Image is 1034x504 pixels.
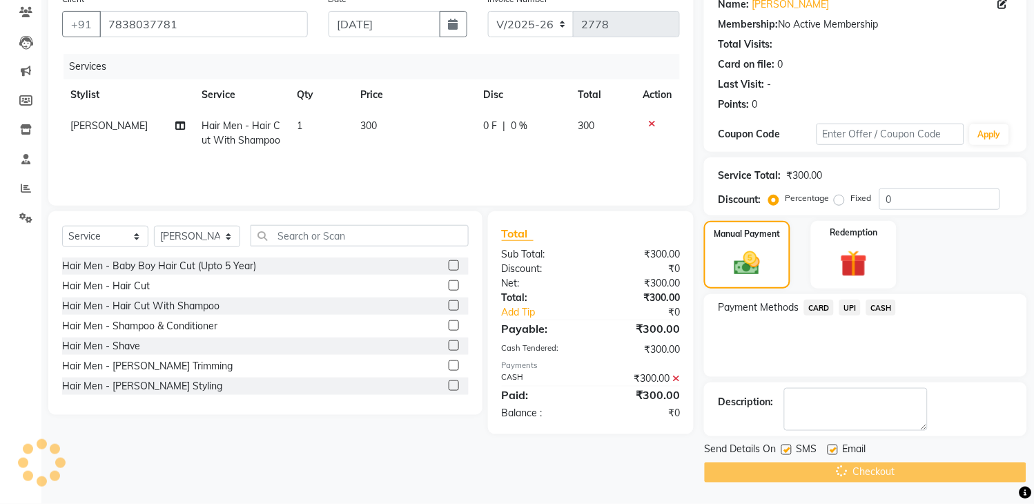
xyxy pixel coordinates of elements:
span: SMS [796,442,817,459]
span: 0 F [484,119,498,133]
span: 300 [361,119,378,132]
div: ₹300.00 [591,342,690,357]
span: CARD [804,300,834,316]
div: Net: [491,276,591,291]
div: Paid: [491,387,591,403]
th: Total [570,79,635,110]
div: Card on file: [718,57,774,72]
span: Send Details On [704,442,776,459]
span: 0 % [511,119,528,133]
span: | [503,119,506,133]
div: Hair Men - Shave [62,339,140,353]
label: Manual Payment [714,228,781,240]
div: ₹300.00 [591,247,690,262]
div: Total Visits: [718,37,772,52]
div: 0 [777,57,783,72]
div: Services [64,54,690,79]
th: Stylist [62,79,193,110]
div: 0 [752,97,757,112]
div: ₹300.00 [591,291,690,305]
input: Enter Offer / Coupon Code [817,124,964,145]
div: Description: [718,395,773,409]
div: Hair Men - [PERSON_NAME] Trimming [62,359,233,374]
label: Percentage [785,192,829,204]
div: No Active Membership [718,17,1013,32]
span: Email [842,442,866,459]
div: Hair Men - Baby Boy Hair Cut (Upto 5 Year) [62,259,256,273]
span: CASH [866,300,896,316]
div: Balance : [491,406,591,420]
div: ₹0 [591,406,690,420]
a: Add Tip [491,305,607,320]
input: Search or Scan [251,225,469,246]
button: Apply [970,124,1009,145]
img: _cash.svg [726,249,768,278]
th: Service [193,79,289,110]
span: Total [502,226,534,241]
th: Action [634,79,680,110]
label: Redemption [830,226,877,239]
div: ₹300.00 [591,276,690,291]
span: [PERSON_NAME] [70,119,148,132]
input: Search by Name/Mobile/Email/Code [99,11,308,37]
th: Qty [289,79,353,110]
div: Hair Men - Hair Cut With Shampoo [62,299,220,313]
span: 300 [578,119,595,132]
img: _gift.svg [832,247,875,280]
div: Hair Men - Shampoo & Conditioner [62,319,217,333]
div: ₹300.00 [591,387,690,403]
div: Discount: [718,193,761,207]
th: Price [353,79,476,110]
div: ₹0 [591,262,690,276]
div: Discount: [491,262,591,276]
div: Membership: [718,17,778,32]
div: Coupon Code [718,127,817,142]
button: +91 [62,11,101,37]
label: Fixed [850,192,871,204]
div: Payable: [491,320,591,337]
div: Last Visit: [718,77,764,92]
div: ₹300.00 [591,320,690,337]
div: - [767,77,771,92]
div: ₹300.00 [591,371,690,386]
span: Payment Methods [718,300,799,315]
div: Payments [502,360,681,371]
div: Cash Tendered: [491,342,591,357]
span: Hair Men - Hair Cut With Shampoo [202,119,280,146]
th: Disc [476,79,570,110]
span: 1 [297,119,303,132]
div: Total: [491,291,591,305]
div: Points: [718,97,749,112]
div: Sub Total: [491,247,591,262]
div: Hair Men - Hair Cut [62,279,150,293]
div: CASH [491,371,591,386]
span: UPI [839,300,861,316]
div: Hair Men - [PERSON_NAME] Styling [62,379,222,394]
div: Service Total: [718,168,781,183]
div: ₹0 [607,305,690,320]
div: ₹300.00 [786,168,822,183]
